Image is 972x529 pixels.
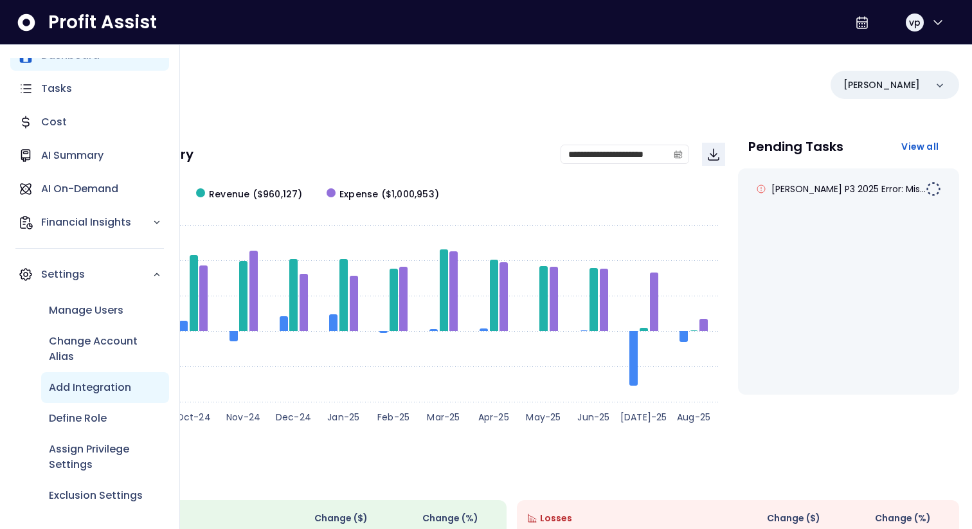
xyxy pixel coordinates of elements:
[901,140,939,153] span: View all
[41,148,104,163] p: AI Summary
[49,380,131,395] p: Add Integration
[526,411,561,424] text: May-25
[909,16,921,29] span: vp
[49,442,161,472] p: Assign Privilege Settings
[748,140,843,153] p: Pending Tasks
[64,472,959,485] p: Wins & Losses
[49,488,143,503] p: Exclusion Settings
[314,512,368,525] span: Change ( $ )
[891,135,949,158] button: View all
[41,215,152,230] p: Financial Insights
[48,11,157,34] span: Profit Assist
[41,267,152,282] p: Settings
[875,512,931,525] span: Change (%)
[209,188,303,201] span: Revenue ($960,127)
[176,411,211,424] text: Oct-24
[41,114,67,130] p: Cost
[49,303,123,318] p: Manage Users
[49,411,107,426] p: Define Role
[926,181,941,197] img: Not yet Started
[702,143,725,166] button: Download
[478,411,509,424] text: Apr-25
[540,512,572,525] span: Losses
[41,81,72,96] p: Tasks
[577,411,609,424] text: Jun-25
[327,411,359,424] text: Jan-25
[422,512,478,525] span: Change (%)
[49,334,161,364] p: Change Account Alias
[226,411,260,424] text: Nov-24
[771,183,926,195] span: [PERSON_NAME] P3 2025 Error: Mis...
[427,411,460,424] text: Mar-25
[339,188,439,201] span: Expense ($1,000,953)
[276,411,311,424] text: Dec-24
[620,411,667,424] text: [DATE]-25
[674,150,683,159] svg: calendar
[767,512,820,525] span: Change ( $ )
[843,78,920,92] p: [PERSON_NAME]
[41,181,118,197] p: AI On-Demand
[677,411,710,424] text: Aug-25
[377,411,410,424] text: Feb-25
